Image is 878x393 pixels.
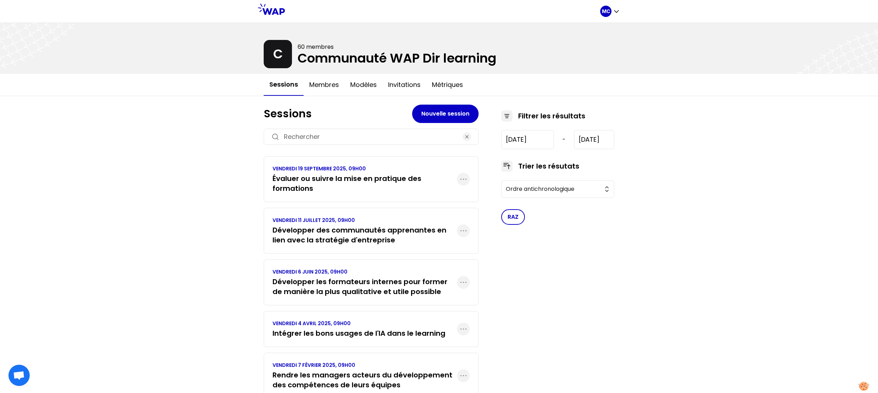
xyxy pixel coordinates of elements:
p: VENDREDI 19 SEPTEMBRE 2025, 09H00 [273,165,457,172]
p: VENDREDI 7 FÉVRIER 2025, 09H00 [273,362,457,369]
input: YYYY-M-D [501,130,554,149]
h3: Filtrer les résultats [518,111,585,121]
h3: Développer des communautés apprenantes en lien avec la stratégie d'entreprise [273,225,457,245]
h3: Rendre les managers acteurs du développement des compétences de leurs équipes [273,370,457,390]
p: VENDREDI 11 JUILLET 2025, 09H00 [273,217,457,224]
span: - [562,135,566,144]
h3: Trier les résutats [518,161,579,171]
button: Sessions [264,74,304,96]
a: VENDREDI 4 AVRIL 2025, 09H00Intégrer les bons usages de l'IA dans le learning [273,320,445,338]
h3: Évaluer ou suivre la mise en pratique des formations [273,174,457,193]
button: Membres [304,74,345,95]
h1: Sessions [264,107,412,120]
button: Invitations [382,74,426,95]
button: RAZ [501,209,525,225]
p: MC [602,8,610,15]
button: Ordre antichronologique [501,180,614,198]
a: VENDREDI 7 FÉVRIER 2025, 09H00Rendre les managers acteurs du développement des compétences de leu... [273,362,457,390]
p: VENDREDI 4 AVRIL 2025, 09H00 [273,320,445,327]
p: VENDREDI 6 JUIN 2025, 09H00 [273,268,457,275]
div: Ouvrir le chat [8,365,30,386]
h3: Intégrer les bons usages de l'IA dans le learning [273,328,445,338]
button: Nouvelle session [412,105,479,123]
button: MC [600,6,620,17]
span: Ordre antichronologique [506,185,600,193]
a: VENDREDI 19 SEPTEMBRE 2025, 09H00Évaluer ou suivre la mise en pratique des formations [273,165,457,193]
a: VENDREDI 11 JUILLET 2025, 09H00Développer des communautés apprenantes en lien avec la stratégie d... [273,217,457,245]
input: YYYY-M-D [574,130,614,149]
a: VENDREDI 6 JUIN 2025, 09H00Développer les formateurs internes pour former de manière la plus qual... [273,268,457,297]
h3: Développer les formateurs internes pour former de manière la plus qualitative et utile possible [273,277,457,297]
button: Métriques [426,74,469,95]
button: Modèles [345,74,382,95]
input: Rechercher [284,132,458,142]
